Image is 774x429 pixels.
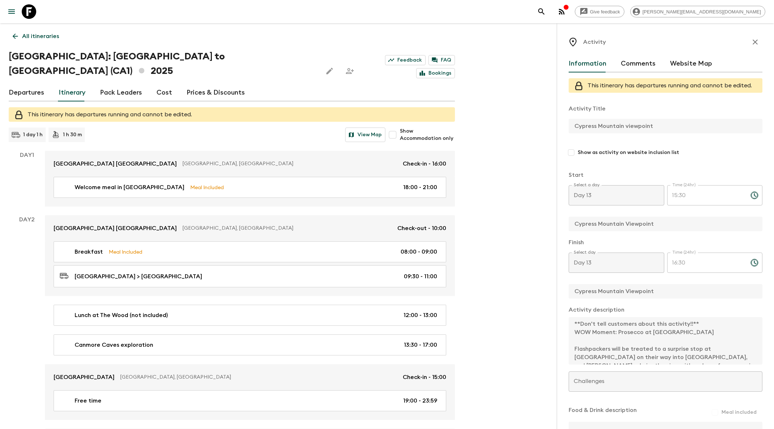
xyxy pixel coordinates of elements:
[345,128,385,142] button: View Map
[100,84,142,101] a: Pack Leaders
[75,341,153,349] p: Canmore Caves exploration
[574,182,599,188] label: Select a day
[59,84,85,101] a: Itinerary
[569,317,757,365] textarea: **Don't tell customers about this activity!!** WOW Moment: Prosecco at [GEOGRAPHIC_DATA] Flashpac...
[54,334,446,355] a: Canmore Caves exploration13:30 - 17:00
[672,182,696,188] label: Time (24hr)
[401,247,437,256] p: 08:00 - 09:00
[45,151,455,177] a: [GEOGRAPHIC_DATA] [GEOGRAPHIC_DATA][GEOGRAPHIC_DATA], [GEOGRAPHIC_DATA]Check-in - 16:00
[404,341,437,349] p: 13:30 - 17:00
[187,84,245,101] a: Prices & Discounts
[190,183,224,191] p: Meal Included
[183,160,397,167] p: [GEOGRAPHIC_DATA], [GEOGRAPHIC_DATA]
[63,131,82,138] p: 1 h 30 m
[4,4,19,19] button: menu
[9,84,44,101] a: Departures
[156,84,172,101] a: Cost
[120,374,397,381] p: [GEOGRAPHIC_DATA], [GEOGRAPHIC_DATA]
[400,128,455,142] span: Show Accommodation only
[9,215,45,224] p: Day 2
[397,224,446,233] p: Check-out - 10:00
[28,112,192,117] span: This itinerary has departures running and cannot be edited.
[670,55,712,72] button: Website Map
[403,373,446,382] p: Check-in - 15:00
[54,177,446,198] a: Welcome meal in [GEOGRAPHIC_DATA]Meal Included18:00 - 21:00
[54,265,446,287] a: [GEOGRAPHIC_DATA] > [GEOGRAPHIC_DATA]09:30 - 11:00
[569,238,762,247] p: Finish
[569,406,637,419] p: Food & Drink description
[672,249,696,255] label: Time (24hr)
[22,32,59,41] p: All itineraries
[183,225,392,232] p: [GEOGRAPHIC_DATA], [GEOGRAPHIC_DATA]
[416,68,455,78] a: Bookings
[75,272,202,281] p: [GEOGRAPHIC_DATA] > [GEOGRAPHIC_DATA]
[569,305,762,314] p: Activity description
[586,9,624,14] span: Give feedback
[404,272,437,281] p: 09:30 - 11:00
[343,64,357,78] span: Share this itinerary
[54,390,446,411] a: Free time19:00 - 23:59
[23,131,43,138] p: 1 day 1 h
[403,183,437,192] p: 18:00 - 21:00
[639,9,765,14] span: [PERSON_NAME][EMAIL_ADDRESS][DOMAIN_NAME]
[630,6,765,17] div: [PERSON_NAME][EMAIL_ADDRESS][DOMAIN_NAME]
[54,241,446,262] a: BreakfastMeal Included08:00 - 09:00
[578,149,679,156] span: Show as activity on website inclusion list
[575,6,624,17] a: Give feedback
[322,64,337,78] button: Edit this itinerary
[569,55,606,72] button: Information
[667,253,745,273] input: hh:mm
[9,49,317,78] h1: [GEOGRAPHIC_DATA]: [GEOGRAPHIC_DATA] to [GEOGRAPHIC_DATA] (CA1) 2025
[75,311,168,320] p: Lunch at The Wood (not included)
[9,29,63,43] a: All itineraries
[54,224,177,233] p: [GEOGRAPHIC_DATA] [GEOGRAPHIC_DATA]
[428,55,455,65] a: FAQ
[75,396,101,405] p: Free time
[45,215,455,241] a: [GEOGRAPHIC_DATA] [GEOGRAPHIC_DATA][GEOGRAPHIC_DATA], [GEOGRAPHIC_DATA]Check-out - 10:00
[45,364,455,390] a: [GEOGRAPHIC_DATA][GEOGRAPHIC_DATA], [GEOGRAPHIC_DATA]Check-in - 15:00
[385,55,426,65] a: Feedback
[54,373,114,382] p: [GEOGRAPHIC_DATA]
[667,185,745,205] input: hh:mm
[403,311,437,320] p: 12:00 - 13:00
[54,159,177,168] p: [GEOGRAPHIC_DATA] [GEOGRAPHIC_DATA]
[534,4,549,19] button: search adventures
[569,104,762,113] p: Activity Title
[403,396,437,405] p: 19:00 - 23:59
[621,55,656,72] button: Comments
[75,183,184,192] p: Welcome meal in [GEOGRAPHIC_DATA]
[75,247,103,256] p: Breakfast
[54,305,446,326] a: Lunch at The Wood (not included)12:00 - 13:00
[569,171,762,179] p: Start
[574,249,596,255] label: Select day
[587,83,752,88] span: This itinerary has departures running and cannot be edited.
[9,151,45,159] p: Day 1
[721,409,757,416] span: Meal included
[403,159,446,168] p: Check-in - 16:00
[583,38,606,46] p: Activity
[109,248,142,256] p: Meal Included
